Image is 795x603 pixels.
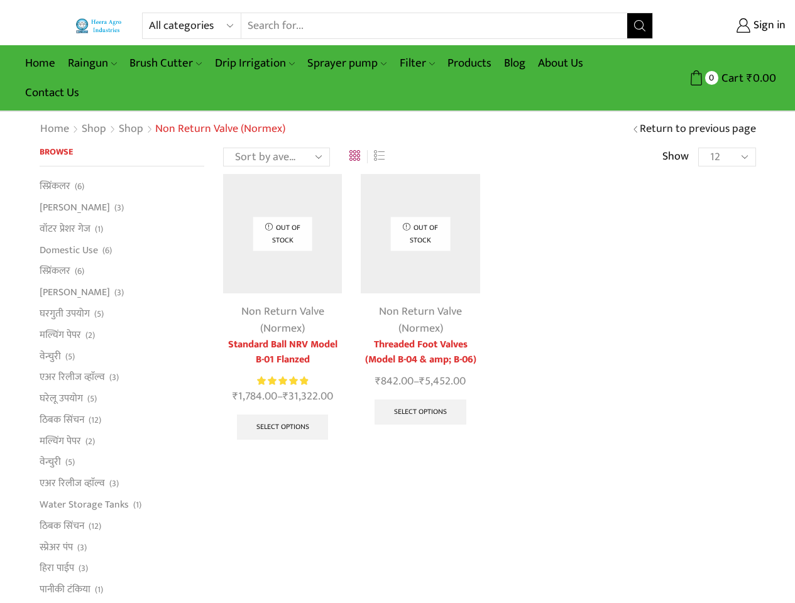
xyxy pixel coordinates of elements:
[40,144,73,159] span: Browse
[223,388,342,405] span: –
[361,174,480,293] img: Non Return Valve
[241,13,627,38] input: Search for...
[40,218,90,239] a: वॉटर प्रेशर गेज
[102,244,112,257] span: (6)
[718,70,743,87] span: Cart
[79,562,88,575] span: (3)
[114,202,124,214] span: (3)
[283,387,288,406] span: ₹
[155,122,285,136] h1: Non Return Valve (Normex)
[40,121,285,138] nav: Breadcrumb
[662,149,689,165] span: Show
[498,48,532,78] a: Blog
[40,303,90,324] a: घरगुती उपयोग
[95,223,103,236] span: (1)
[40,494,129,516] a: Water Storage Tanks
[391,217,451,251] p: Out of stock
[257,374,308,388] span: Rated out of 5
[750,18,786,34] span: Sign in
[241,302,324,338] a: Non Return Valve (Normex)
[283,387,333,406] bdi: 31,322.00
[40,261,70,282] a: स्प्रिंकलर
[123,48,208,78] a: Brush Cutter
[40,367,105,388] a: एअर रिलीज व्हाॅल्व
[666,67,776,90] a: 0 Cart ₹0.00
[223,148,330,166] select: Shop order
[40,282,110,303] a: [PERSON_NAME]
[40,324,81,345] a: मल्चिंग पेपर
[393,48,441,78] a: Filter
[40,388,83,410] a: घरेलू उपयोग
[441,48,498,78] a: Products
[109,371,119,384] span: (3)
[627,13,652,38] button: Search button
[361,373,480,390] span: –
[705,71,718,84] span: 0
[747,68,753,88] span: ₹
[40,430,81,452] a: मल्चिंग पेपर
[95,584,103,596] span: (1)
[114,286,124,299] span: (3)
[40,515,84,536] a: ठिबक सिंचन
[375,399,466,425] a: Select options for “Threaded Foot Valves (Model B-04 & amp; B-06)”
[40,409,84,430] a: ठिबक सिंचन
[257,374,308,388] div: Rated 5.00 out of 5
[77,541,87,554] span: (3)
[94,308,104,320] span: (5)
[89,414,101,426] span: (12)
[85,435,95,448] span: (2)
[419,372,466,391] bdi: 5,452.00
[65,456,75,469] span: (5)
[19,78,85,107] a: Contact Us
[233,387,238,406] span: ₹
[62,48,123,78] a: Raingun
[40,239,98,261] a: Domestic Use
[89,520,101,533] span: (12)
[532,48,589,78] a: About Us
[40,558,74,579] a: हिरा पाईप
[672,14,786,37] a: Sign in
[65,350,75,363] span: (5)
[40,121,70,138] a: Home
[747,68,776,88] bdi: 0.00
[361,337,480,367] a: Threaded Foot Valves (Model B-04 & amp; B-06)
[81,121,107,138] a: Shop
[233,387,277,406] bdi: 1,784.00
[75,180,84,193] span: (6)
[237,415,329,440] a: Select options for “Standard Ball NRV Model B-01 Flanzed”
[419,372,425,391] span: ₹
[40,579,90,600] a: पानीकी टंकिया
[40,345,61,367] a: वेन्चुरी
[253,217,312,251] p: Out of stock
[118,121,144,138] a: Shop
[40,179,70,197] a: स्प्रिंकलर
[40,197,110,219] a: [PERSON_NAME]
[133,499,141,511] span: (1)
[40,452,61,473] a: वेन्चुरी
[87,393,97,405] span: (5)
[75,265,84,278] span: (6)
[223,337,342,367] a: Standard Ball NRV Model B-01 Flanzed
[301,48,393,78] a: Sprayer pump
[40,536,73,558] a: स्प्रेअर पंप
[640,121,756,138] a: Return to previous page
[40,473,105,494] a: एअर रिलीज व्हाॅल्व
[379,302,462,338] a: Non Return Valve (Normex)
[223,174,342,293] img: Standard Ball NRV Model B-01 Flanzed
[375,372,381,391] span: ₹
[375,372,414,391] bdi: 842.00
[209,48,301,78] a: Drip Irrigation
[19,48,62,78] a: Home
[85,329,95,342] span: (2)
[109,477,119,490] span: (3)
